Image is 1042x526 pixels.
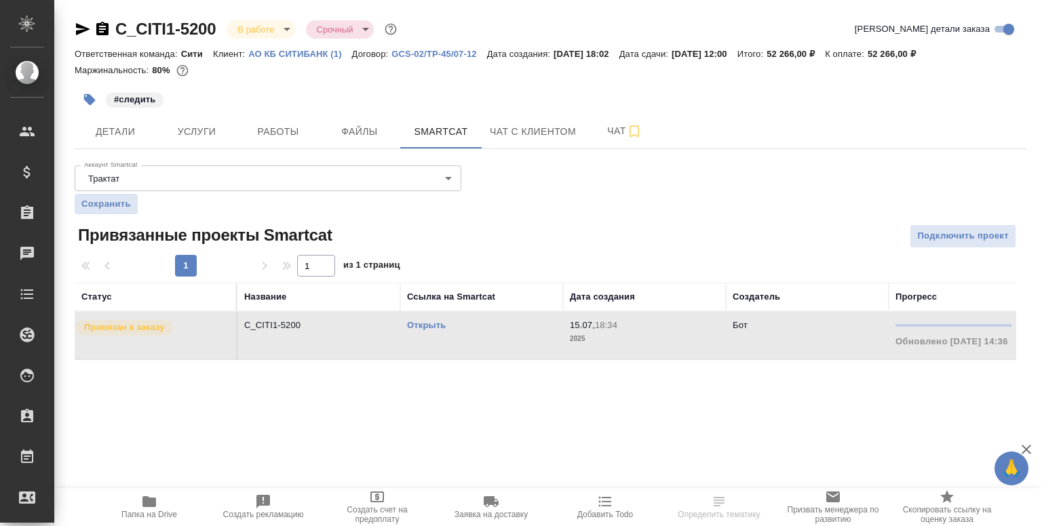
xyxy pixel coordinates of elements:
button: Срочный [313,24,358,35]
p: АО КБ СИТИБАНК (1) [248,49,351,59]
span: Подключить проект [917,228,1009,244]
p: GCS-02/TP-45/07-12 [391,49,486,59]
p: 52 266,00 ₽ [868,49,926,59]
span: Обновлено [DATE] 14:36 [895,336,1008,346]
p: Договор: [352,49,392,59]
p: Маржинальность: [75,65,152,75]
p: 80% [152,65,173,75]
a: АО КБ СИТИБАНК (1) [248,47,351,59]
span: 🙏 [1000,454,1023,483]
button: Добавить тэг [75,85,104,115]
div: Создатель [733,290,780,304]
p: #следить [114,93,155,106]
p: Бот [733,320,748,330]
div: Трактат [75,165,461,191]
a: Открыть [407,320,446,330]
p: Сити [181,49,213,59]
div: Ссылка на Smartcat [407,290,495,304]
span: Чат с клиентом [490,123,576,140]
p: Дата сдачи: [619,49,672,59]
span: Сохранить [81,197,131,211]
p: К оплате: [825,49,868,59]
button: Подключить проект [910,224,1016,248]
div: В работе [227,20,294,39]
svg: Подписаться [626,123,642,140]
button: Доп статусы указывают на важность/срочность заказа [382,20,400,38]
span: из 1 страниц [343,257,400,277]
span: Детали [83,123,148,140]
div: Прогресс [895,290,937,304]
p: 18:34 [595,320,617,330]
span: Работы [246,123,311,140]
button: Скопировать ссылку [94,21,111,37]
p: Привязан к заказу [84,321,165,334]
button: Трактат [84,173,123,184]
span: Привязанные проекты Smartcat [75,224,332,246]
div: Название [244,290,286,304]
p: C_CITI1-5200 [244,319,393,332]
p: Ответственная команда: [75,49,181,59]
p: 52 266,00 ₽ [767,49,825,59]
span: Smartcat [408,123,474,140]
div: В работе [306,20,374,39]
span: Услуги [164,123,229,140]
p: Клиент: [213,49,248,59]
span: Файлы [327,123,392,140]
button: 8800.00 RUB; [174,62,191,79]
button: В работе [233,24,278,35]
a: GCS-02/TP-45/07-12 [391,47,486,59]
span: Чат [592,123,657,140]
button: Сохранить [75,194,138,214]
p: Итого: [737,49,767,59]
span: следить [104,93,165,104]
button: Скопировать ссылку для ЯМессенджера [75,21,91,37]
p: [DATE] 18:02 [554,49,619,59]
div: Дата создания [570,290,635,304]
div: Статус [81,290,112,304]
p: [DATE] 12:00 [672,49,737,59]
p: 15.07, [570,320,595,330]
span: [PERSON_NAME] детали заказа [855,22,990,36]
button: 🙏 [995,451,1028,485]
p: 2025 [570,332,719,346]
p: Дата создания: [487,49,554,59]
a: C_CITI1-5200 [115,20,216,38]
